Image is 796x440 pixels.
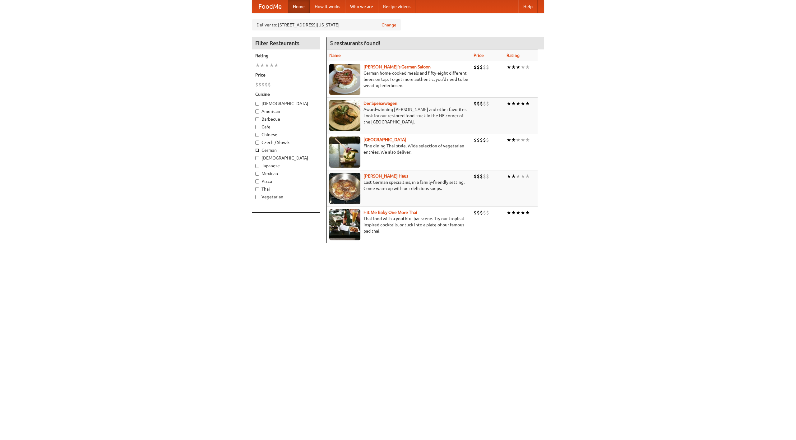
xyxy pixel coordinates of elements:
li: ★ [511,173,516,180]
li: ★ [507,173,511,180]
label: German [255,147,317,153]
input: Pizza [255,179,259,183]
li: $ [477,64,480,71]
li: ★ [525,209,530,216]
li: $ [265,81,268,88]
a: Hit Me Baby One More Thai [363,210,417,215]
a: Change [382,22,396,28]
a: How it works [310,0,345,13]
li: ★ [265,62,269,69]
input: Barbecue [255,117,259,121]
li: $ [480,137,483,143]
label: American [255,108,317,114]
li: $ [486,64,489,71]
li: ★ [516,137,521,143]
li: $ [474,64,477,71]
li: $ [486,100,489,107]
li: $ [261,81,265,88]
li: $ [483,100,486,107]
li: ★ [516,100,521,107]
li: ★ [521,64,525,71]
li: $ [483,64,486,71]
label: Pizza [255,178,317,184]
li: ★ [516,64,521,71]
li: $ [477,209,480,216]
input: Cafe [255,125,259,129]
input: [DEMOGRAPHIC_DATA] [255,156,259,160]
input: [DEMOGRAPHIC_DATA] [255,102,259,106]
p: Award-winning [PERSON_NAME] and other favorites. Look for our restored food truck in the NE corne... [329,106,469,125]
li: $ [477,100,480,107]
li: $ [268,81,271,88]
li: $ [480,209,483,216]
label: [DEMOGRAPHIC_DATA] [255,155,317,161]
input: Japanese [255,164,259,168]
li: ★ [507,137,511,143]
a: [PERSON_NAME]'s German Saloon [363,64,431,69]
li: $ [480,173,483,180]
input: Mexican [255,172,259,176]
li: $ [474,173,477,180]
a: [PERSON_NAME] Haus [363,174,408,178]
li: $ [486,137,489,143]
li: $ [477,137,480,143]
li: $ [483,173,486,180]
li: ★ [260,62,265,69]
a: Name [329,53,341,58]
input: Vegetarian [255,195,259,199]
li: $ [480,100,483,107]
li: ★ [274,62,279,69]
a: FoodMe [252,0,288,13]
h5: Cuisine [255,91,317,97]
label: Cafe [255,124,317,130]
li: $ [258,81,261,88]
input: German [255,148,259,152]
li: ★ [525,137,530,143]
a: Rating [507,53,520,58]
a: Price [474,53,484,58]
li: ★ [511,137,516,143]
li: $ [474,137,477,143]
li: $ [483,137,486,143]
label: Chinese [255,132,317,138]
li: ★ [511,64,516,71]
input: Czech / Slovak [255,141,259,145]
label: Thai [255,186,317,192]
img: kohlhaus.jpg [329,173,360,204]
li: ★ [521,100,525,107]
h4: Filter Restaurants [252,37,320,49]
li: $ [474,100,477,107]
input: Chinese [255,133,259,137]
li: $ [480,64,483,71]
li: ★ [255,62,260,69]
img: satay.jpg [329,137,360,168]
p: Fine dining Thai-style. Wide selection of vegetarian entrées. We also deliver. [329,143,469,155]
div: Deliver to: [STREET_ADDRESS][US_STATE] [252,19,401,30]
li: ★ [521,137,525,143]
a: Home [288,0,310,13]
li: ★ [525,64,530,71]
li: $ [477,173,480,180]
label: Vegetarian [255,194,317,200]
input: Thai [255,187,259,191]
li: ★ [521,173,525,180]
li: ★ [269,62,274,69]
b: [GEOGRAPHIC_DATA] [363,137,406,142]
li: ★ [516,209,521,216]
li: $ [486,209,489,216]
p: German home-cooked meals and fifty-eight different beers on tap. To get more authentic, you'd nee... [329,70,469,89]
a: Der Speisewagen [363,101,397,106]
li: ★ [521,209,525,216]
label: Mexican [255,170,317,177]
h5: Rating [255,53,317,59]
input: American [255,109,259,113]
p: Thai food with a youthful bar scene. Try our tropical inspired cocktails, or tuck into a plate of... [329,215,469,234]
a: Recipe videos [378,0,415,13]
a: Who we are [345,0,378,13]
li: $ [255,81,258,88]
label: Czech / Slovak [255,139,317,146]
li: $ [483,209,486,216]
